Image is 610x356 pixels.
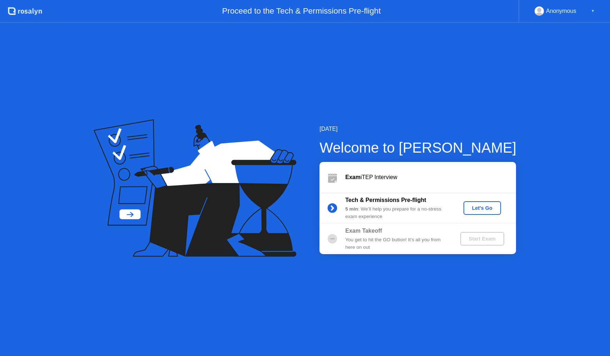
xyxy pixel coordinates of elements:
div: [DATE] [319,125,516,133]
div: : We’ll help you prepare for a no-stress exam experience [345,206,448,220]
div: ▼ [591,6,595,16]
div: Start Exam [463,236,501,242]
div: Welcome to [PERSON_NAME] [319,137,516,158]
b: Exam Takeoff [345,228,382,234]
div: Let's Go [466,205,498,211]
div: You get to hit the GO button! It’s all you from here on out [345,236,448,251]
b: Tech & Permissions Pre-flight [345,197,426,203]
b: Exam [345,174,361,180]
button: Start Exam [460,232,504,246]
b: 5 min [345,206,358,212]
div: Anonymous [546,6,576,16]
div: iTEP Interview [345,173,516,182]
button: Let's Go [463,201,501,215]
